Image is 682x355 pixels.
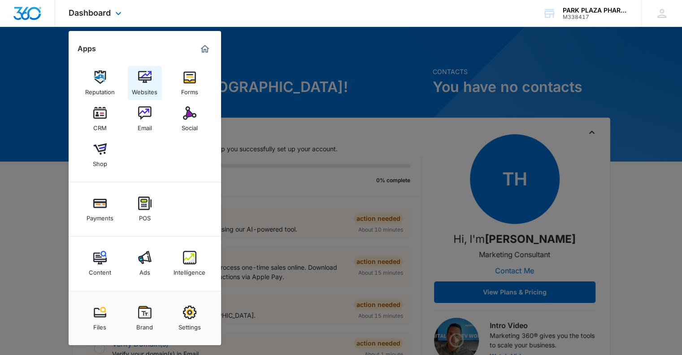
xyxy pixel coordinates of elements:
h2: Apps [78,44,96,53]
a: Payments [83,192,117,226]
a: Email [128,102,162,136]
a: Content [83,246,117,280]
a: Brand [128,301,162,335]
a: Websites [128,66,162,100]
div: Files [93,319,106,331]
a: Reputation [83,66,117,100]
div: CRM [93,120,107,131]
a: CRM [83,102,117,136]
div: Email [138,120,152,131]
div: Ads [139,264,150,276]
span: Dashboard [69,8,111,18]
div: Forms [181,84,198,96]
a: Settings [173,301,207,335]
a: Social [173,102,207,136]
div: Shop [93,156,107,167]
div: account id [563,14,628,20]
div: Payments [87,210,113,222]
a: Intelligence [173,246,207,280]
a: Shop [83,138,117,172]
a: Files [83,301,117,335]
div: Settings [178,319,201,331]
div: POS [139,210,151,222]
div: Content [89,264,111,276]
a: Forms [173,66,207,100]
div: Brand [136,319,153,331]
a: POS [128,192,162,226]
div: Websites [132,84,157,96]
div: Social [182,120,198,131]
div: Reputation [85,84,115,96]
div: Intelligence [174,264,205,276]
a: Marketing 360® Dashboard [198,42,212,56]
a: Ads [128,246,162,280]
div: account name [563,7,628,14]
